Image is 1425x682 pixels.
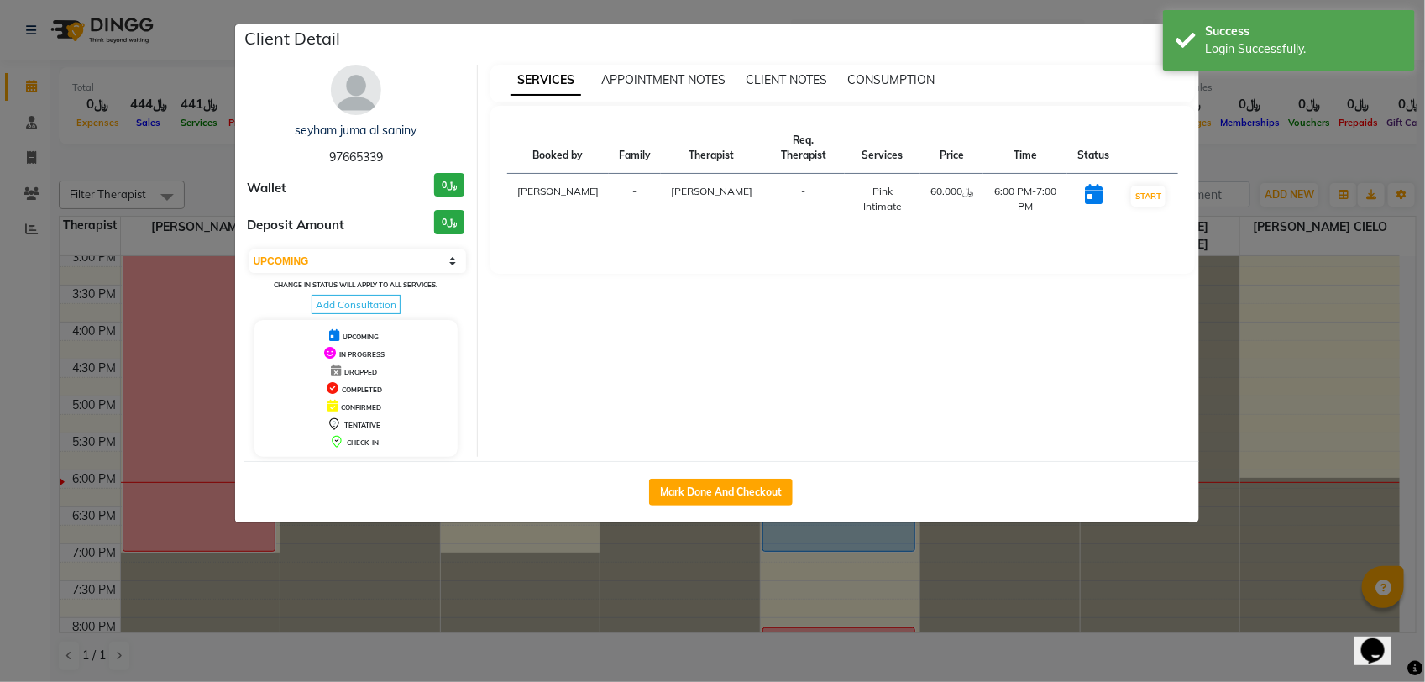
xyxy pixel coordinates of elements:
div: Success [1205,23,1402,40]
small: Change in status will apply to all services. [274,281,437,289]
div: ﷼60.000 [930,184,973,199]
span: UPCOMING [343,333,379,341]
div: Pink Intimate [855,184,910,214]
span: Wallet [248,179,287,198]
span: CLIENT NOTES [746,72,827,87]
th: Price [920,123,983,174]
span: [PERSON_NAME] [671,185,752,197]
h3: ﷼0 [434,210,464,234]
span: TENTATIVE [344,421,380,429]
th: Req. Therapist [762,123,845,174]
td: [PERSON_NAME] [507,174,609,225]
a: seyham juma al saniny [295,123,416,138]
th: Status [1067,123,1119,174]
button: START [1131,186,1166,207]
th: Booked by [507,123,609,174]
div: Login Successfully. [1205,40,1402,58]
span: CHECK-IN [347,438,379,447]
h5: Client Detail [245,26,341,51]
h3: ﷼0 [434,173,464,197]
span: SERVICES [511,66,581,96]
span: 97665339 [329,150,383,165]
th: Therapist [661,123,762,174]
button: Mark Done And Checkout [649,479,793,506]
span: COMPLETED [342,386,382,394]
span: Add Consultation [312,295,401,314]
td: - [609,174,661,225]
iframe: chat widget [1354,615,1408,665]
th: Services [845,123,920,174]
th: Time [983,123,1067,174]
td: 6:00 PM-7:00 PM [983,174,1067,225]
img: avatar [331,65,381,115]
span: DROPPED [344,368,377,376]
span: CONFIRMED [341,403,381,412]
span: CONSUMPTION [847,72,935,87]
span: Deposit Amount [248,216,345,235]
td: - [762,174,845,225]
th: Family [609,123,661,174]
span: APPOINTMENT NOTES [601,72,726,87]
span: IN PROGRESS [339,350,385,359]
